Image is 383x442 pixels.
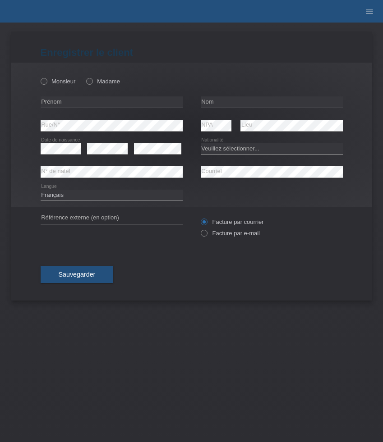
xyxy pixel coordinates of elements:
[360,9,378,14] a: menu
[41,78,46,84] input: Monsieur
[86,78,120,85] label: Madame
[41,266,114,283] button: Sauvegarder
[201,230,207,241] input: Facture par e-mail
[41,47,343,58] h1: Enregistrer le client
[201,230,260,237] label: Facture par e-mail
[41,78,76,85] label: Monsieur
[59,271,96,278] span: Sauvegarder
[365,7,374,16] i: menu
[201,219,264,225] label: Facture par courrier
[86,78,92,84] input: Madame
[201,219,207,230] input: Facture par courrier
